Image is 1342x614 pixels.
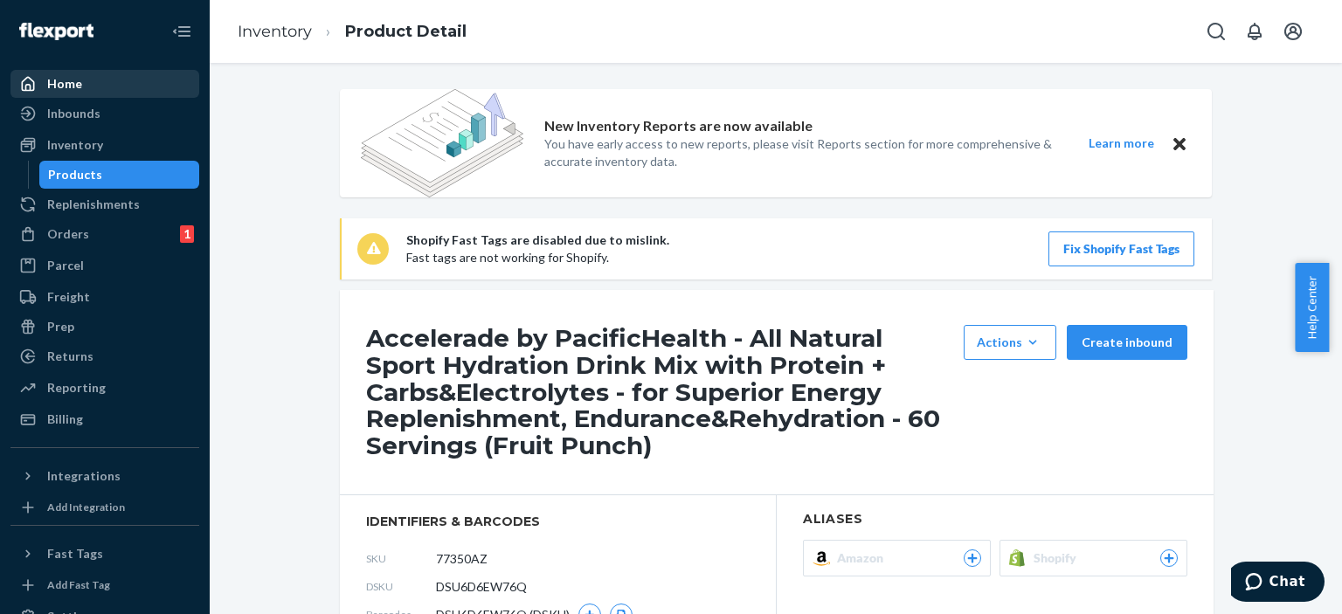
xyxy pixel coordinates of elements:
[47,379,106,397] div: Reporting
[837,549,890,567] span: Amazon
[1276,14,1311,49] button: Open account menu
[47,196,140,213] div: Replenishments
[47,318,74,335] div: Prep
[47,467,121,485] div: Integrations
[1077,133,1165,155] button: Learn more
[803,513,1187,526] h2: Aliases
[10,342,199,370] a: Returns
[1199,14,1234,49] button: Open Search Box
[10,405,199,433] a: Billing
[1231,562,1325,605] iframe: Opens a widget where you can chat to one of our agents
[238,22,312,41] a: Inventory
[977,334,1043,351] div: Actions
[10,252,199,279] a: Parcel
[180,225,194,243] div: 1
[47,105,100,122] div: Inbounds
[1000,540,1187,576] button: Shopify
[803,540,991,576] button: Amazon
[345,22,467,41] a: Product Detail
[10,100,199,128] a: Inbounds
[164,14,199,49] button: Close Navigation
[47,348,93,365] div: Returns
[406,231,669,249] p: Shopify Fast Tags are disabled due to mislink.
[19,23,93,40] img: Flexport logo
[10,190,199,218] a: Replenishments
[47,577,110,592] div: Add Fast Tag
[1067,325,1187,360] button: Create inbound
[544,116,813,136] p: New Inventory Reports are now available
[10,497,199,518] a: Add Integration
[366,551,436,566] span: SKU
[1237,14,1272,49] button: Open notifications
[10,220,199,248] a: Orders1
[366,325,955,459] h1: Accelerade by PacificHealth - All Natural Sport Hydration Drink Mix with Protein + Carbs&Electrol...
[361,89,523,197] img: new-reports-banner-icon.82668bd98b6a51aee86340f2a7b77ae3.png
[1295,263,1329,352] button: Help Center
[47,410,83,428] div: Billing
[47,75,82,93] div: Home
[47,136,103,154] div: Inventory
[47,225,89,243] div: Orders
[47,500,125,514] div: Add Integration
[544,135,1056,170] p: You have early access to new reports, please visit Reports section for more comprehensive & accur...
[224,6,481,58] ol: breadcrumbs
[436,578,527,596] span: DSU6D6EW76Q
[10,540,199,568] button: Fast Tags
[10,374,199,402] a: Reporting
[47,545,103,562] div: Fast Tags
[10,575,199,596] a: Add Fast Tag
[10,131,199,159] a: Inventory
[964,325,1056,360] button: Actions
[10,462,199,490] button: Integrations
[47,288,90,306] div: Freight
[48,166,102,183] div: Products
[366,513,750,530] span: identifiers & barcodes
[406,249,669,266] p: Fast tags are not working for Shopify.
[1034,549,1083,567] span: Shopify
[10,313,199,341] a: Prep
[10,70,199,98] a: Home
[47,257,84,274] div: Parcel
[1048,231,1194,266] button: Fix Shopify Fast Tags
[366,579,436,594] span: DSKU
[10,283,199,311] a: Freight
[39,161,200,189] a: Products
[1168,133,1191,155] button: Close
